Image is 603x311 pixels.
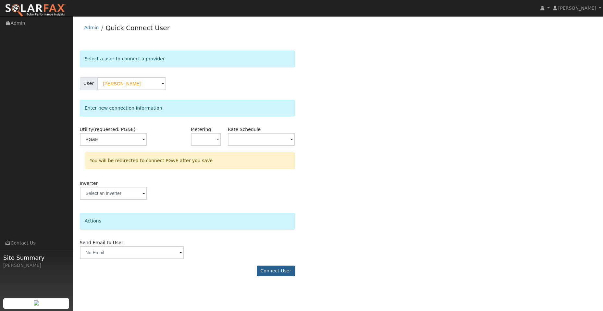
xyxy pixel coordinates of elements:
[80,51,295,67] div: Select a user to connect a provider
[85,152,295,169] div: You will be redirected to connect PG&E after you save
[80,133,147,146] input: Select a Utility
[3,253,69,262] span: Site Summary
[80,239,123,246] label: Send Email to User
[93,127,136,132] span: (requested: PG&E)
[228,126,261,133] label: Rate Schedule
[80,126,136,133] label: Utility
[80,246,184,259] input: No Email
[105,24,170,32] a: Quick Connect User
[257,266,295,277] button: Connect User
[80,213,295,229] div: Actions
[80,180,98,187] label: Inverter
[34,300,39,305] img: retrieve
[84,25,99,30] a: Admin
[80,77,98,90] span: User
[80,100,295,116] div: Enter new connection information
[3,262,69,269] div: [PERSON_NAME]
[191,126,211,133] label: Metering
[558,6,596,11] span: [PERSON_NAME]
[5,4,66,17] img: SolarFax
[80,187,147,200] input: Select an Inverter
[97,77,166,90] input: Select a User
